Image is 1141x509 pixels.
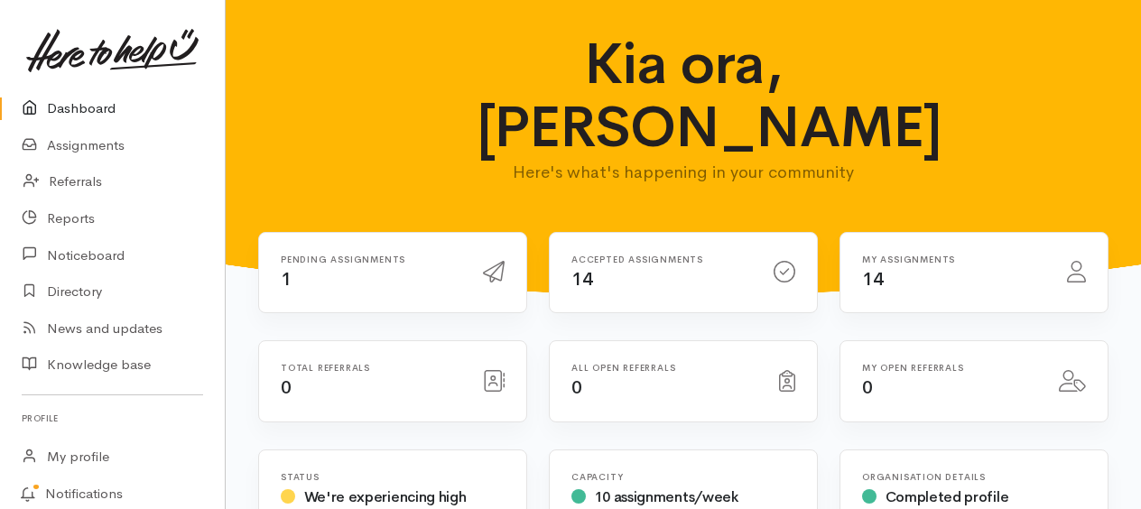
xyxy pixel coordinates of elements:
span: 14 [571,268,592,291]
span: 14 [862,268,883,291]
span: 1 [281,268,292,291]
h6: My assignments [862,255,1045,264]
h6: All open referrals [571,363,757,373]
span: Completed profile [886,487,1009,506]
h6: My open referrals [862,363,1037,373]
h6: Status [281,472,505,482]
h6: Profile [22,406,203,430]
span: 0 [281,376,292,399]
span: 10 assignments/week [595,487,738,506]
h1: Kia ora, [PERSON_NAME] [477,32,891,160]
span: 0 [862,376,873,399]
p: Here's what's happening in your community [477,160,891,185]
h6: Accepted assignments [571,255,752,264]
h6: Capacity [571,472,795,482]
span: 0 [571,376,582,399]
h6: Organisation Details [862,472,1086,482]
h6: Total referrals [281,363,461,373]
h6: Pending assignments [281,255,461,264]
